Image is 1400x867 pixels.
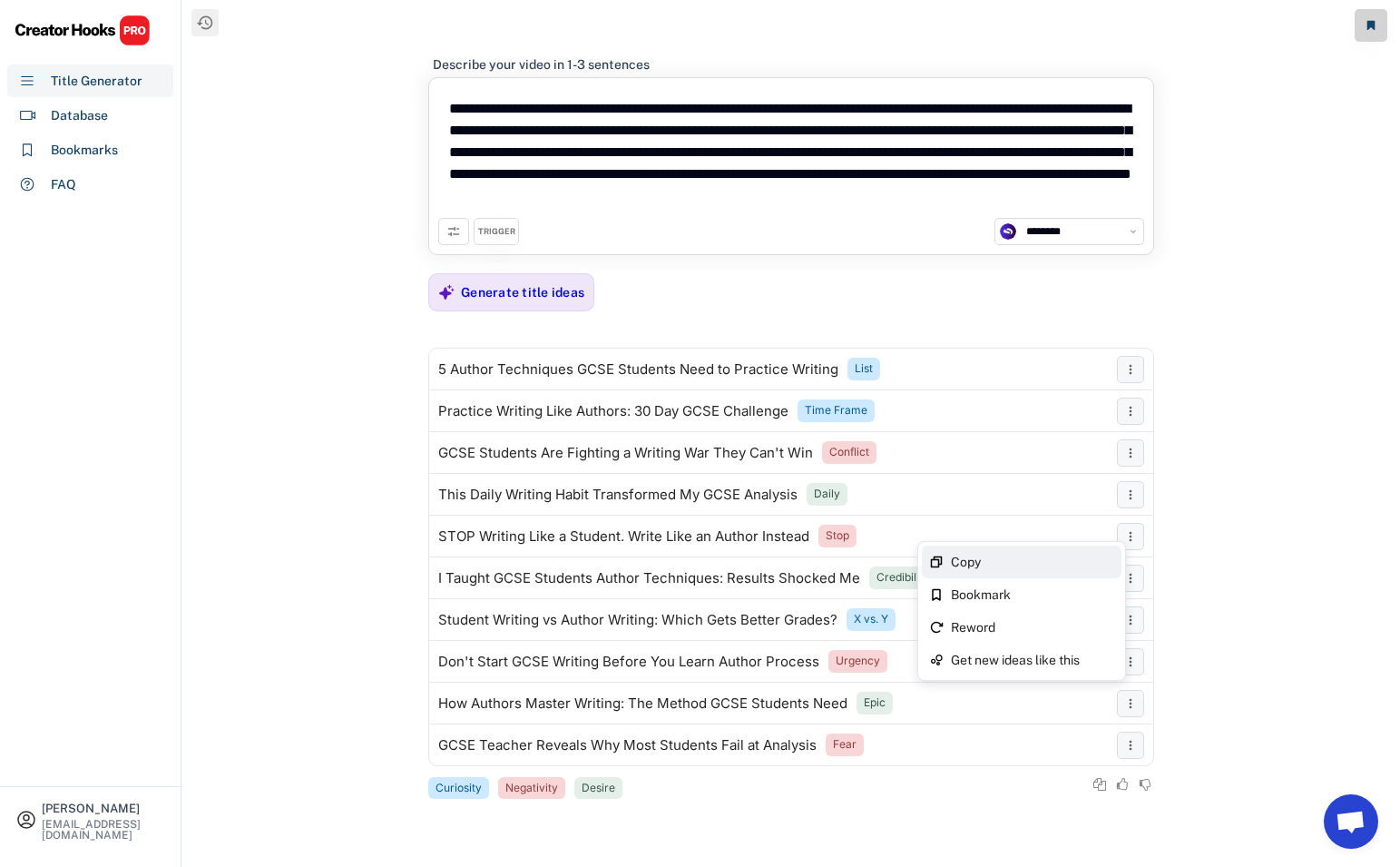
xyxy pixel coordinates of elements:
div: Daily [814,487,840,502]
div: Get new ideas like this [951,654,1114,666]
div: STOP Writing Like a Student. Write Like an Author Instead [438,529,809,544]
div: Copy [951,556,1114,568]
div: Bookmarks [51,141,118,160]
div: Fear [833,737,857,753]
div: FAQ [51,175,76,194]
div: Reword [951,621,1114,634]
div: TRIGGER [478,226,515,238]
a: Open chat [1324,794,1378,849]
img: CHPRO%20Logo.svg [15,15,151,46]
div: I Taught GCSE Students Author Techniques: Results Shocked Me [438,571,860,586]
div: Negativity [505,781,558,796]
div: GCSE Students Are Fighting a Writing War They Can't Win [438,446,813,460]
div: Don't Start GCSE Writing Before You Learn Author Process [438,655,819,669]
div: Title Generator [51,72,142,91]
div: [PERSON_NAME] [42,803,165,814]
div: Describe your video in 1-3 sentences [433,56,650,73]
div: X vs. Y [854,612,888,627]
div: [EMAIL_ADDRESS][DOMAIN_NAME] [42,819,165,841]
div: Credibility [876,570,929,586]
div: Bookmark [951,588,1114,601]
div: Student Writing vs Author Writing: Which Gets Better Grades? [438,613,837,627]
div: How Authors Master Writing: The Method GCSE Students Need [438,696,847,711]
div: Time Frame [805,403,867,419]
div: Desire [582,781,615,796]
div: Epic [864,695,886,711]
div: Practice Writing Like Authors: 30 Day GCSE Challenge [438,404,788,419]
div: This Daily Writing Habit Transformed My GCSE Analysis [438,488,798,502]
img: channels4_profile.jpg [1000,223,1016,240]
div: GCSE Teacher Reveals Why Most Students Fail at Analysis [438,738,817,753]
div: 5 Author Techniques GCSE Students Need to Practice Writing [438,362,838,377]
div: Conflict [829,445,869,460]
div: Generate title ideas [461,284,584,300]
div: Urgency [836,654,880,669]
div: Database [51,106,108,125]
div: Curiosity [436,781,482,796]
div: List [855,361,873,377]
div: Stop [826,528,849,544]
